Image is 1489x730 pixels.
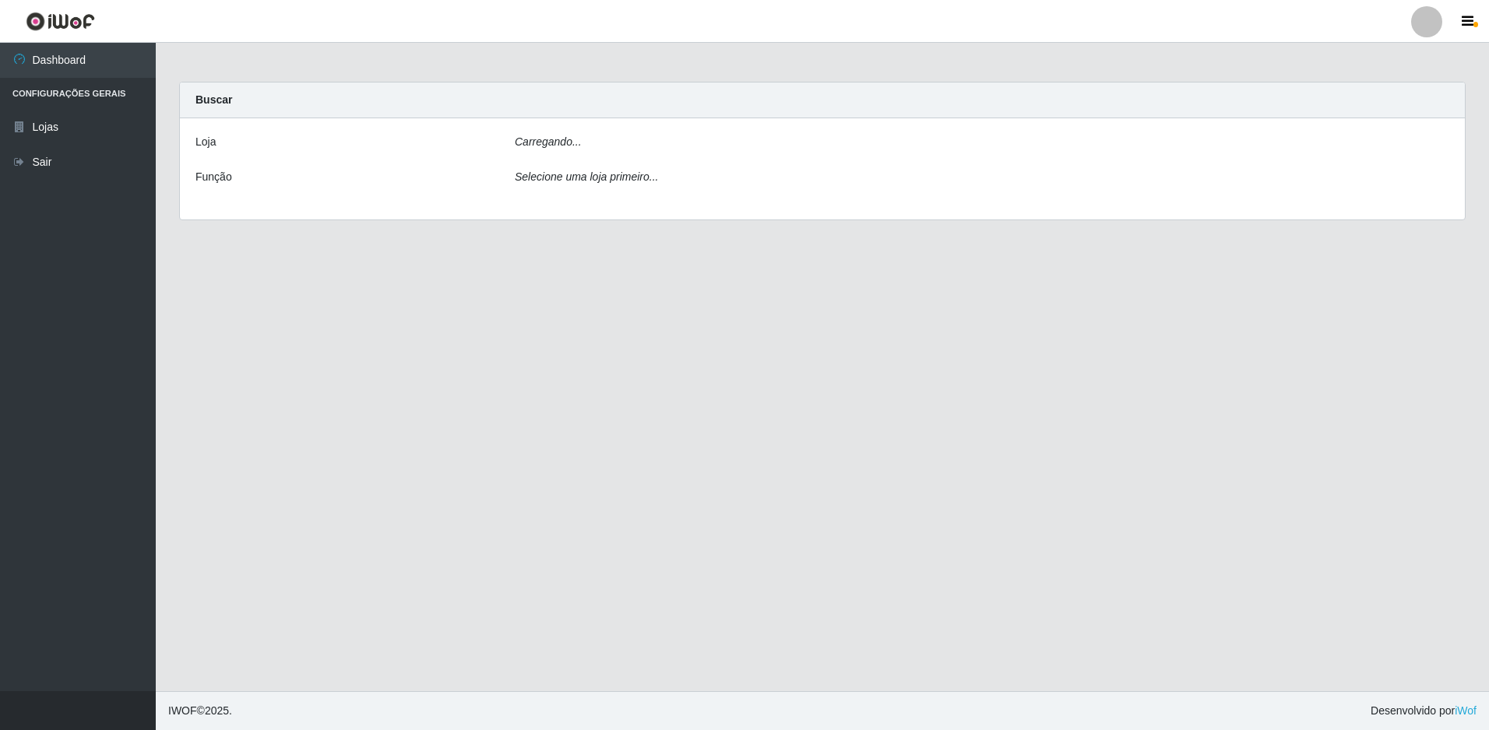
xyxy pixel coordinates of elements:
img: CoreUI Logo [26,12,95,31]
a: iWof [1455,704,1477,717]
i: Selecione uma loja primeiro... [515,170,658,183]
label: Loja [195,134,216,150]
strong: Buscar [195,93,232,106]
span: © 2025 . [168,703,232,719]
label: Função [195,169,232,185]
i: Carregando... [515,135,582,148]
span: Desenvolvido por [1371,703,1477,719]
span: IWOF [168,704,197,717]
